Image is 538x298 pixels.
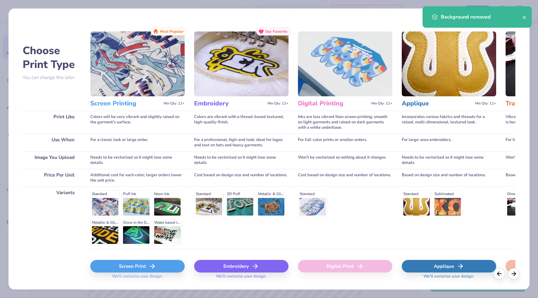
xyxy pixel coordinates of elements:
[194,134,289,151] div: For a professional, high-end look; ideal for logos and text on hats and heavy garments.
[402,169,496,187] div: Based on design size and number of locations.
[23,134,81,151] div: Use When
[441,13,522,21] div: Background removed
[109,274,165,283] span: We'll vectorize your design.
[421,274,477,283] span: We'll vectorize your design.
[194,31,289,96] img: Embroidery
[23,187,81,249] div: Variants
[298,111,392,134] div: Inks are less vibrant than screen printing; smooth on light garments and raised on dark garments ...
[298,260,392,273] div: Digital Print
[298,99,369,108] h3: Digital Printing
[23,151,81,169] div: Image You Upload
[194,260,289,273] div: Embroidery
[298,169,392,187] div: Cost based on design size and number of locations.
[371,101,392,106] span: Min Qty: 12+
[298,134,392,151] div: For full-color prints or smaller orders.
[90,169,185,187] div: Additional cost for each color; larger orders lower the unit price.
[402,99,473,108] h3: Applique
[194,99,265,108] h3: Embroidery
[23,169,81,187] div: Price Per Unit
[90,151,185,169] div: Needs to be vectorized so it might lose some details
[23,44,81,71] h2: Choose Print Type
[23,75,81,80] p: You can change this later.
[475,101,496,106] span: Min Qty: 12+
[23,111,81,134] div: Print Like
[90,134,185,151] div: For a classic look or large order.
[194,151,289,169] div: Needs to be vectorized so it might lose some details
[402,134,496,151] div: For large-area embroidery.
[402,111,496,134] div: Incorporates various fabrics and threads for a raised, multi-dimensional, textured look.
[90,111,185,134] div: Colors will be very vibrant and slightly raised on the garment's surface.
[402,151,496,169] div: Needs to be vectorized so it might lose some details
[164,101,185,106] span: Min Qty: 12+
[267,101,289,106] span: Min Qty: 12+
[194,169,289,187] div: Cost based on design size and number of locations.
[194,111,289,134] div: Colors are vibrant with a thread-based textured, high-quality finish.
[265,29,288,34] span: Our Favorite
[213,274,269,283] span: We'll vectorize your design.
[90,260,185,273] div: Screen Print
[90,31,185,96] img: Screen Printing
[298,151,392,169] div: Won't be vectorized so nothing about it changes
[298,31,392,96] img: Digital Printing
[522,13,527,21] button: close
[402,260,496,273] div: Applique
[90,99,161,108] h3: Screen Printing
[402,31,496,96] img: Applique
[160,29,184,34] span: Most Popular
